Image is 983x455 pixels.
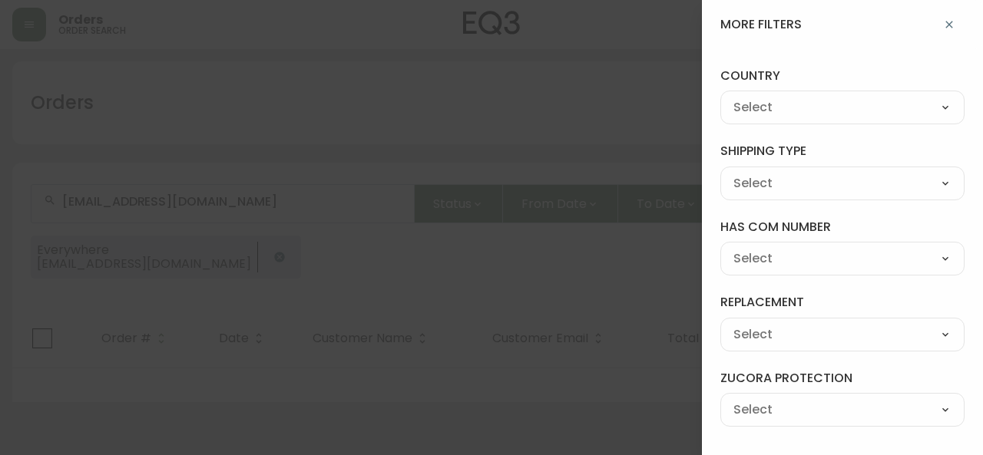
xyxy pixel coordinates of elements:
[720,16,802,33] h4: more filters
[720,219,965,236] label: has com number
[720,294,965,311] label: replacement
[720,68,965,84] label: country
[720,370,965,387] label: zucora protection
[720,143,965,160] label: shipping type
